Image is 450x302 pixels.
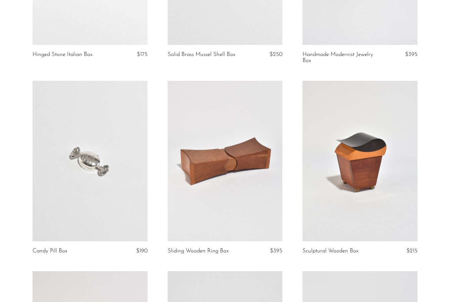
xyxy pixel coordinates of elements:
[405,52,417,57] span: $395
[270,248,282,254] span: $395
[33,248,67,254] a: Candy Pill Box
[137,52,148,57] span: $175
[168,52,235,58] a: Solid Brass Mussel Shell Box
[302,248,358,254] a: Sculptural Wooden Box
[136,248,148,254] span: $190
[270,52,282,57] span: $250
[302,52,379,64] a: Handmade Modernist Jewelry Box
[168,248,229,254] a: Sliding Wooden Ring Box
[406,248,417,254] span: $215
[33,52,93,58] a: Hinged Stone Italian Box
